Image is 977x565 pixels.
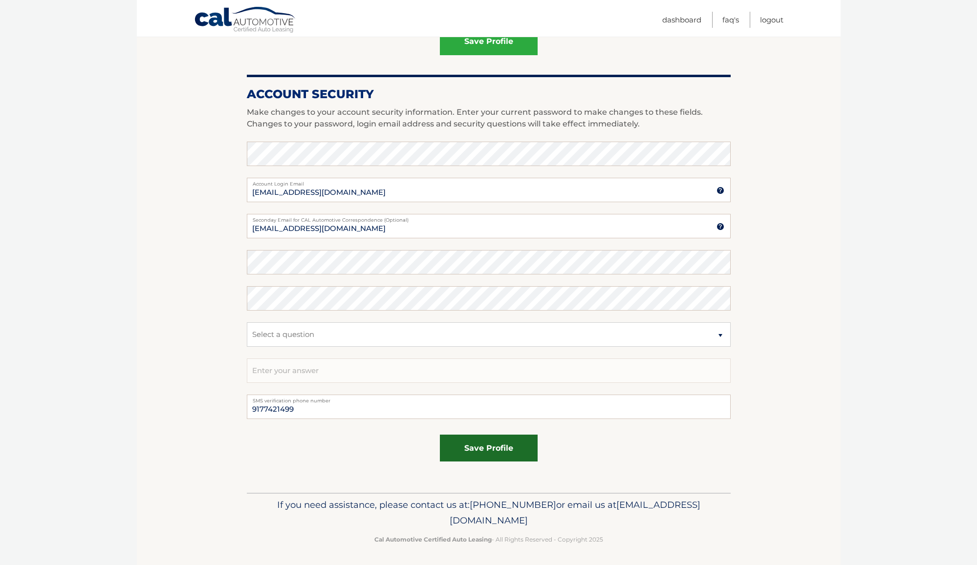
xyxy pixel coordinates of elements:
[247,395,731,402] label: SMS verification phone number
[253,534,724,544] p: - All Rights Reserved - Copyright 2025
[440,435,538,461] button: save profile
[247,358,731,383] input: Enter your answer
[716,223,724,230] img: tooltip.svg
[247,395,731,419] input: Telephone number for SMS login verification
[716,187,724,194] img: tooltip.svg
[194,6,297,35] a: Cal Automotive
[662,12,701,28] a: Dashboard
[450,499,700,526] span: [EMAIL_ADDRESS][DOMAIN_NAME]
[722,12,739,28] a: FAQ's
[470,499,556,510] span: [PHONE_NUMBER]
[247,106,731,130] p: Make changes to your account security information. Enter your current password to make changes to...
[440,28,538,55] button: save profile
[247,178,731,186] label: Account Login Email
[374,536,492,543] strong: Cal Automotive Certified Auto Leasing
[253,497,724,528] p: If you need assistance, please contact us at: or email us at
[247,214,731,222] label: Seconday Email for CAL Automotive Correspondence (Optional)
[247,214,731,238] input: Seconday Email for CAL Automotive Correspondence (Optional)
[247,178,731,202] input: Account Login Email
[247,87,731,102] h2: Account Security
[760,12,783,28] a: Logout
